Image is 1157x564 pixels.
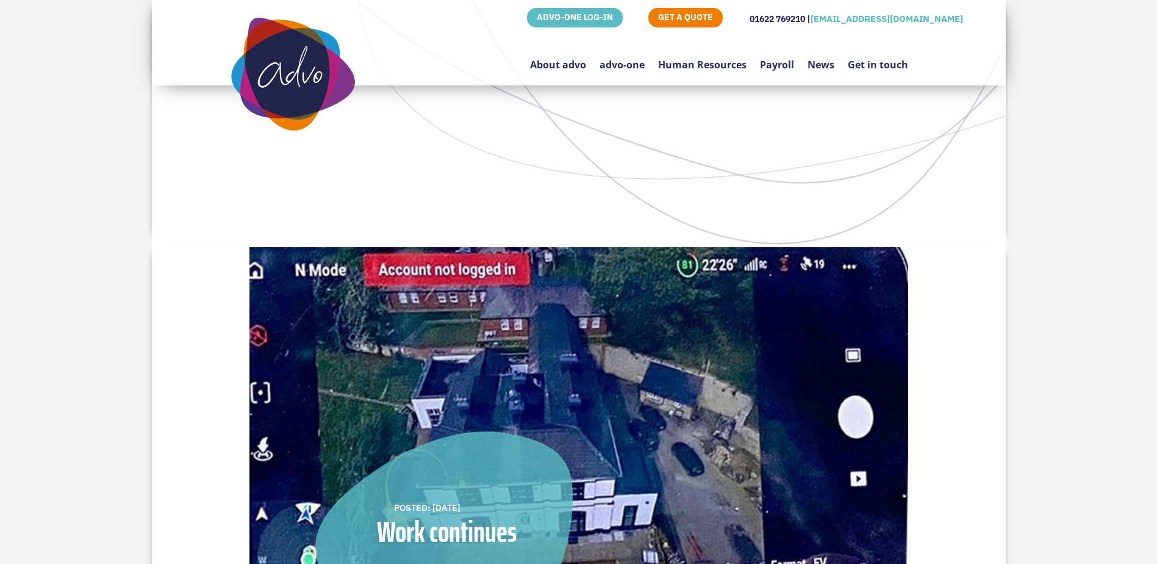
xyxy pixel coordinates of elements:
a: GET A QUOTE [648,8,723,27]
div: Work continues [315,518,579,547]
a: Human Resources [658,30,747,88]
a: Get in touch [848,30,908,88]
a: About advo [530,30,586,88]
a: advo-one [600,30,645,88]
div: POSTED: [DATE] [394,501,559,515]
span: 01622 769210 | [750,13,811,24]
a: Payroll [760,30,794,88]
a: [EMAIL_ADDRESS][DOMAIN_NAME] [811,13,963,24]
a: ADVO-ONE LOG-IN [527,8,623,27]
a: News [808,30,834,88]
